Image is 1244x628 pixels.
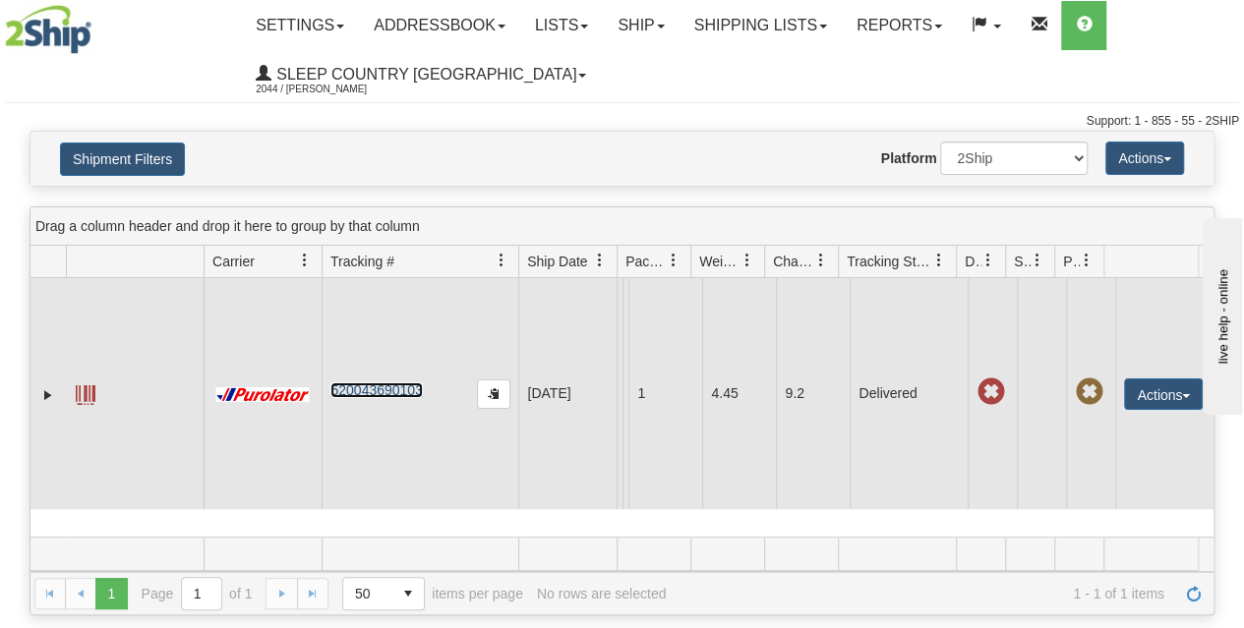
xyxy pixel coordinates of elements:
[1021,244,1054,277] a: Shipment Issues filter column settings
[583,244,617,277] a: Ship Date filter column settings
[355,584,381,603] span: 50
[617,278,622,509] td: CATHAY HOMES INC Shipping department [GEOGRAPHIC_DATA] ON Woodbridge L4L 5Y3
[1075,378,1102,406] span: Pickup Not Assigned
[212,252,255,271] span: Carrier
[76,376,95,408] a: Label
[773,252,814,271] span: Charge
[1199,213,1242,414] iframe: chat widget
[603,1,679,50] a: Ship
[518,278,617,509] td: [DATE]
[359,1,520,50] a: Addressbook
[182,578,221,609] input: Page 1
[5,113,1239,130] div: Support: 1 - 855 - 55 - 2SHIP
[477,379,510,409] button: Copy to clipboard
[622,278,628,509] td: [PERSON_NAME] [PERSON_NAME] CA ON TORONTO M5A 4G3
[212,387,313,402] img: 11 - Purolator
[847,252,932,271] span: Tracking Status
[657,244,690,277] a: Packages filter column settings
[625,252,667,271] span: Packages
[527,252,587,271] span: Ship Date
[330,382,422,398] a: 520043690103
[680,1,842,50] a: Shipping lists
[342,577,425,610] span: Page sizes drop down
[330,252,394,271] span: Tracking #
[288,244,322,277] a: Carrier filter column settings
[241,1,359,50] a: Settings
[342,577,523,610] span: items per page
[965,252,981,271] span: Delivery Status
[1178,578,1210,609] a: Refresh
[1070,244,1103,277] a: Pickup Status filter column settings
[972,244,1005,277] a: Delivery Status filter column settings
[1124,378,1203,410] button: Actions
[30,207,1214,246] div: grid grouping header
[60,143,185,176] button: Shipment Filters
[680,586,1164,601] span: 1 - 1 of 1 items
[392,578,424,609] span: select
[485,244,518,277] a: Tracking # filter column settings
[1014,252,1031,271] span: Shipment Issues
[977,378,1004,406] span: Late
[628,278,702,509] td: 1
[38,385,58,405] a: Expand
[15,17,182,31] div: live help - online
[537,586,667,601] div: No rows are selected
[1063,252,1080,271] span: Pickup Status
[776,278,850,509] td: 9.2
[271,66,576,83] span: Sleep Country [GEOGRAPHIC_DATA]
[702,278,776,509] td: 4.45
[142,577,253,610] span: Page of 1
[731,244,764,277] a: Weight filter column settings
[241,50,601,99] a: Sleep Country [GEOGRAPHIC_DATA] 2044 / [PERSON_NAME]
[699,252,740,271] span: Weight
[881,148,937,168] label: Platform
[1105,142,1184,175] button: Actions
[5,5,91,54] img: logo2044.jpg
[804,244,838,277] a: Charge filter column settings
[95,578,127,609] span: Page 1
[256,80,403,99] span: 2044 / [PERSON_NAME]
[520,1,603,50] a: Lists
[842,1,957,50] a: Reports
[922,244,956,277] a: Tracking Status filter column settings
[850,278,968,509] td: Delivered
